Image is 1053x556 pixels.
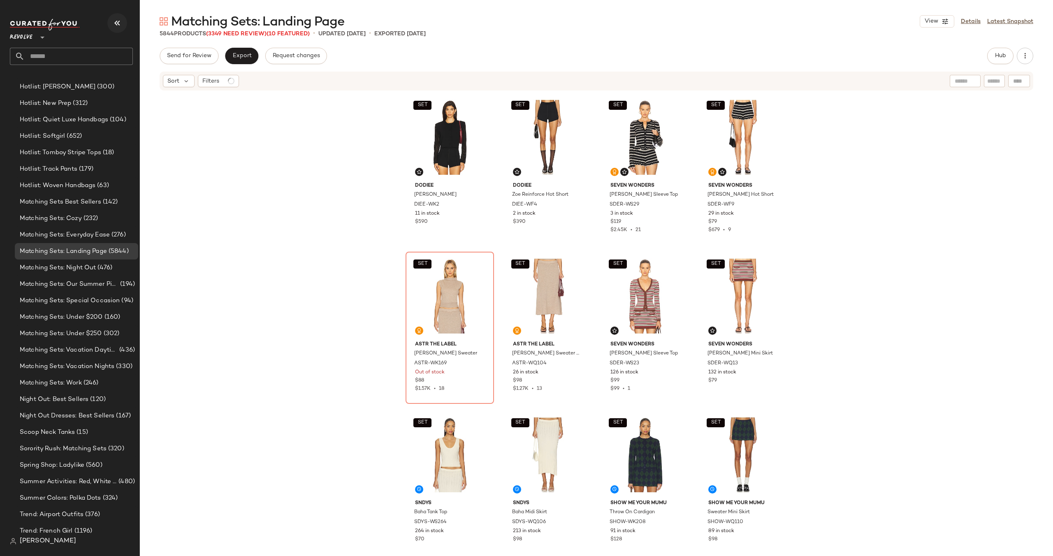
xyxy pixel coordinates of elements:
span: (330) [114,362,132,371]
span: 18 [439,386,444,392]
span: (376) [83,510,100,519]
span: $679 [708,227,720,233]
span: SEVEN WONDERS [610,341,680,348]
span: Baha Tank Top [414,509,447,516]
img: SDER-WF9_V1.jpg [702,96,784,179]
span: • [627,227,636,233]
span: • [619,386,628,392]
span: SDER-WS29 [610,201,639,208]
img: svg%3e [710,328,715,333]
span: SHOW-WQ110 [707,519,743,526]
span: Night Out Dresses: Best Sellers [20,411,114,421]
span: • [313,29,315,39]
span: Hotlist: Tomboy Stripe Tops [20,148,101,158]
span: SET [710,102,721,108]
span: (120) [88,395,106,404]
span: (246) [82,378,99,388]
a: Latest Snapshot [987,17,1033,26]
span: 213 in stock [513,528,541,535]
span: Hotlist: Quiet Luxe Handbags [20,115,108,125]
img: ASTR-WK169_V1.jpg [408,255,491,338]
span: (142) [101,197,118,207]
span: Hotlist: Track Pants [20,164,77,174]
span: [PERSON_NAME] Sweater [414,350,477,357]
span: (1196) [73,526,93,536]
span: Summer Activities: Red, White & Cute [20,477,117,486]
span: (480) [117,477,135,486]
span: 13 [537,386,542,392]
span: Baha Midi Skirt [512,509,547,516]
span: • [431,386,439,392]
span: SET [417,102,427,108]
img: SDER-WS29_V1.jpg [604,96,687,179]
span: Matching Sets: Cozy [20,214,82,223]
button: SET [511,101,529,110]
button: Request changes [265,48,327,64]
span: Trend: Airport Outfits [20,510,83,519]
button: SET [413,259,431,269]
span: (476) [96,263,112,273]
span: (160) [103,313,121,322]
img: SHOW-WK208_V1.jpg [604,413,687,496]
span: SDER-WS23 [610,360,639,367]
span: Scoop Neck Tanks [20,428,75,437]
img: svg%3e [612,328,617,333]
span: (302) [102,329,120,338]
span: ASTR the Label [513,341,582,348]
span: View [924,18,938,25]
button: SET [511,259,529,269]
span: Matching Sets: Everyday Ease [20,230,110,240]
img: svg%3e [612,169,617,174]
span: (232) [82,214,98,223]
span: Dodiee [513,182,582,190]
span: (63) [95,181,109,190]
button: SET [609,259,627,269]
span: (320) [107,444,124,454]
span: SET [613,261,623,267]
button: SET [511,418,529,427]
span: Matching Sets: Special Occasion [20,296,120,306]
span: $70 [415,536,424,543]
span: Hotlist: Woven Handbags [20,181,95,190]
span: SDYS-WQ106 [512,519,546,526]
button: SET [609,101,627,110]
img: SDYS-WQ106_V1.jpg [506,413,589,496]
img: svg%3e [515,328,520,333]
span: [PERSON_NAME] Mini Skirt [707,350,773,357]
span: [PERSON_NAME] [414,191,457,199]
span: Export [232,53,251,59]
span: (300) [95,82,114,92]
span: [PERSON_NAME] Hot Short [707,191,774,199]
img: svg%3e [417,169,422,174]
span: Send for Review [167,53,211,59]
span: DIEE-WF4 [512,201,537,208]
span: 132 in stock [708,369,736,376]
span: 29 in stock [708,210,734,218]
span: 5844 [160,31,174,37]
span: SDER-WQ13 [707,360,738,367]
img: svg%3e [160,17,168,25]
span: (5844) [107,247,129,256]
span: 11 in stock [415,210,440,218]
span: (167) [114,411,131,421]
span: Spring Shop: Ladylike [20,461,84,470]
span: (324) [101,493,118,503]
span: 91 in stock [610,528,636,535]
span: (560) [84,461,102,470]
span: Request changes [272,53,320,59]
span: SEVEN WONDERS [708,341,778,348]
span: [PERSON_NAME] Sweater Skirt [512,350,582,357]
span: Sort [167,77,179,86]
span: $99 [610,386,619,392]
span: SET [710,261,721,267]
img: svg%3e [710,169,715,174]
span: 3 in stock [610,210,633,218]
span: • [720,227,728,233]
span: $119 [610,218,621,226]
span: $390 [513,218,526,226]
span: (3349 Need Review) [206,31,267,37]
span: SET [515,261,525,267]
img: svg%3e [720,169,725,174]
span: SET [613,420,623,426]
span: SET [515,102,525,108]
